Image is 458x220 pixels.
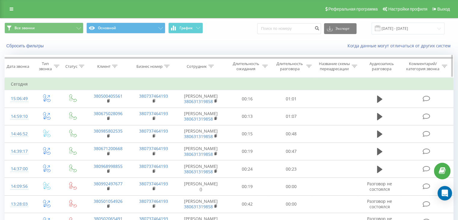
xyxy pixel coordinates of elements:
[367,198,392,209] span: Разговор не состоялся
[5,78,453,90] td: Сегодня
[226,143,269,160] td: 00:19
[388,7,427,11] span: Настройки профиля
[405,61,440,71] div: Комментарий/категория звонка
[226,90,269,108] td: 00:16
[94,198,123,204] a: 380501054926
[97,64,111,69] div: Клиент
[269,90,313,108] td: 01:01
[269,108,313,125] td: 01:07
[226,160,269,178] td: 00:24
[269,160,313,178] td: 00:23
[139,146,168,151] a: 380737464193
[5,23,83,33] button: Все звонки
[139,111,168,116] a: 380737464193
[226,178,269,195] td: 00:19
[184,99,213,104] a: 380631319858
[136,64,163,69] div: Бизнес номер
[139,181,168,187] a: 380737464193
[184,169,213,174] a: 380631319858
[11,181,27,192] div: 14:09:56
[11,198,27,210] div: 13:28:03
[11,146,27,157] div: 14:39:17
[11,128,27,140] div: 14:46:52
[86,23,165,33] button: Основной
[184,134,213,139] a: 380631319858
[176,195,226,213] td: [PERSON_NAME]
[226,195,269,213] td: 00:42
[226,125,269,143] td: 00:15
[269,178,313,195] td: 00:00
[11,163,27,175] div: 14:37:00
[94,111,123,116] a: 380675028096
[94,181,123,187] a: 380992497677
[364,61,399,71] div: Аудиозапись разговора
[139,128,168,134] a: 380737464193
[438,186,452,200] div: Open Intercom Messenger
[176,178,226,195] td: [PERSON_NAME] ()
[275,61,305,71] div: Длительность разговора
[168,23,203,33] button: График
[139,163,168,169] a: 380737464193
[319,61,350,71] div: Название схемы переадресации
[176,160,226,178] td: [PERSON_NAME]
[269,195,313,213] td: 00:00
[139,93,168,99] a: 380737464193
[176,108,226,125] td: [PERSON_NAME]
[269,143,313,160] td: 00:47
[94,163,123,169] a: 380968998855
[14,26,35,30] span: Все звонки
[176,125,226,143] td: [PERSON_NAME]
[7,64,29,69] div: Дата звонка
[257,23,321,34] input: Поиск по номеру
[184,204,213,209] a: 380631319858
[94,128,123,134] a: 380985802535
[11,111,27,122] div: 14:59:10
[367,181,392,192] span: Разговор не состоялся
[176,143,226,160] td: [PERSON_NAME]
[231,61,261,71] div: Длительность ожидания
[94,93,123,99] a: 380500405561
[11,93,27,105] div: 15:06:49
[176,90,226,108] td: [PERSON_NAME]
[179,26,193,30] span: График
[226,108,269,125] td: 00:13
[5,43,47,49] button: Сбросить фильтры
[139,198,168,204] a: 380737464193
[328,7,378,11] span: Реферальная программа
[94,146,123,151] a: 380671200668
[184,116,213,122] a: 380631319858
[347,43,453,49] a: Когда данные могут отличаться от других систем
[324,23,357,34] button: Экспорт
[65,64,77,69] div: Статус
[269,125,313,143] td: 00:48
[187,64,207,69] div: Сотрудник
[184,151,213,157] a: 380631319858
[437,7,450,11] span: Выход
[38,61,52,71] div: Тип звонка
